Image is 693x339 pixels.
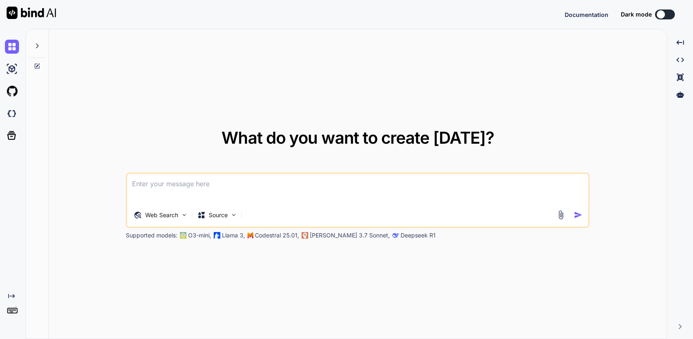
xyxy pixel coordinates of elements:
p: [PERSON_NAME] 3.7 Sonnet, [310,231,390,239]
img: claude [302,232,308,239]
span: Dark mode [621,10,652,19]
img: attachment [556,210,566,220]
img: GPT-4 [180,232,186,239]
p: Web Search [145,211,178,219]
img: darkCloudIdeIcon [5,107,19,121]
p: Supported models: [126,231,177,239]
p: Codestral 25.01, [255,231,299,239]
img: Llama2 [214,232,220,239]
span: What do you want to create [DATE]? [222,128,494,148]
p: Source [209,211,228,219]
img: Pick Models [230,211,237,218]
p: Llama 3, [222,231,245,239]
span: Documentation [565,11,608,18]
p: O3-mini, [188,231,211,239]
button: Documentation [565,10,608,19]
img: claude [392,232,399,239]
img: icon [574,211,582,219]
p: Deepseek R1 [401,231,436,239]
img: Bind AI [7,7,56,19]
img: Pick Tools [181,211,188,218]
img: githubLight [5,84,19,98]
img: chat [5,40,19,54]
img: ai-studio [5,62,19,76]
img: Mistral-AI [247,232,253,238]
